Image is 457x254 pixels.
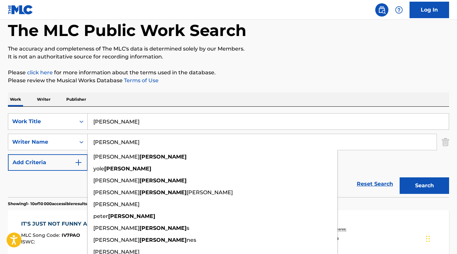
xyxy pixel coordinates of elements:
[8,201,118,207] p: Showing 1 - 10 of 10 000 accessible results (Total 1 068 743 )
[426,229,430,249] div: Glisser
[104,165,151,172] strong: [PERSON_NAME]
[12,138,72,146] div: Writer Name
[139,237,187,243] strong: [PERSON_NAME]
[12,118,72,126] div: Work Title
[93,177,139,184] span: [PERSON_NAME]
[187,189,233,196] span: [PERSON_NAME]
[392,3,406,17] div: Help
[400,177,449,194] button: Search
[139,154,187,160] strong: [PERSON_NAME]
[424,222,457,254] div: Widget de chat
[8,77,449,85] p: Please review the Musical Works Database
[8,69,449,77] p: Please for more information about the terms used in the database.
[64,92,88,106] p: Publisher
[8,45,449,53] p: The accuracy and completeness of The MLC's data is determined solely by our Members.
[93,165,104,172] span: yole
[139,225,187,231] strong: [PERSON_NAME]
[8,53,449,61] p: It is not an authoritative source for recording information.
[108,213,155,219] strong: [PERSON_NAME]
[395,6,403,14] img: help
[93,189,139,196] span: [PERSON_NAME]
[8,154,88,171] button: Add Criteria
[8,113,449,197] form: Search Form
[21,220,115,228] div: IT'S JUST NOT FUNNY ANYMORE
[21,239,37,245] span: ISWC :
[75,159,82,166] img: 9d2ae6d4665cec9f34b9.svg
[442,134,449,150] img: Delete Criterion
[410,2,449,18] a: Log In
[8,20,246,40] h1: The MLC Public Work Search
[93,225,139,231] span: [PERSON_NAME]
[378,6,386,14] img: search
[375,3,388,17] a: Public Search
[123,77,159,84] a: Terms of Use
[93,213,108,219] span: peter
[424,222,457,254] iframe: Chat Widget
[93,201,139,207] span: [PERSON_NAME]
[27,69,53,76] a: click here
[8,5,33,15] img: MLC Logo
[8,92,23,106] p: Work
[187,225,189,231] span: s
[62,232,80,238] span: IV7PAO
[139,177,187,184] strong: [PERSON_NAME]
[187,237,196,243] span: nes
[93,154,139,160] span: [PERSON_NAME]
[35,92,52,106] p: Writer
[353,177,396,191] a: Reset Search
[21,232,62,238] span: MLC Song Code :
[93,237,139,243] span: [PERSON_NAME]
[139,189,187,196] strong: [PERSON_NAME]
